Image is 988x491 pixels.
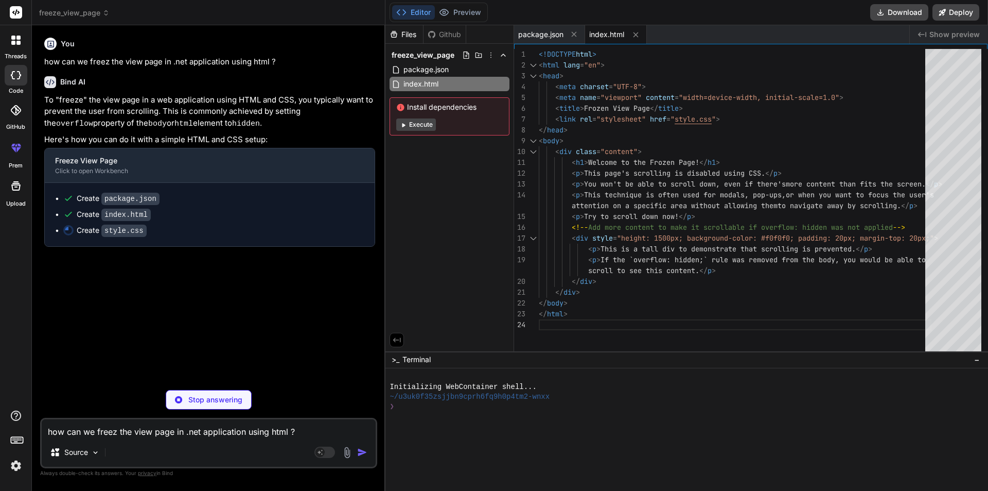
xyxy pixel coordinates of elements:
div: Click to collapse the range. [526,71,540,81]
div: 8 [514,125,525,136]
span: </ [679,212,687,221]
span: body [547,298,563,308]
div: 7 [514,114,525,125]
div: 11 [514,157,525,168]
span: freeze_view_page [392,50,454,60]
span: > [580,168,584,178]
button: Execute [396,118,436,131]
span: </ [555,287,563,297]
span: "UTF-8" [613,82,642,91]
button: Preview [435,5,485,20]
span: p [576,168,580,178]
span: "width=device-width, initial-scale=1.0" [679,93,839,102]
span: more content than fits the screen. [786,179,926,189]
img: icon [357,447,367,458]
div: 6 [514,103,525,114]
img: attachment [341,447,353,459]
span: < [572,158,576,167]
span: < [555,114,559,124]
span: div [576,233,588,243]
div: 23 [514,309,525,319]
span: index.html [589,29,624,40]
span: </ [650,104,658,113]
div: 9 [514,136,525,146]
div: 14 [514,190,525,200]
label: Upload [6,199,26,208]
div: Create [77,209,151,220]
div: Freeze View Page [55,156,348,166]
span: ❯ [390,402,395,412]
div: Click to collapse the range. [526,136,540,146]
div: Click to collapse the range. [526,60,540,71]
span: scroll to see this content. [588,266,699,275]
div: 18 [514,244,525,255]
code: hidden [232,120,260,128]
span: > [592,49,596,59]
span: >_ [392,354,399,365]
span: or when you want to focus the user's [786,190,934,199]
span: = [613,233,617,243]
span: > [584,158,588,167]
span: Terminal [402,354,431,365]
span: freeze_view_page [39,8,110,18]
span: attention on a specific area without allowing them [572,201,778,210]
span: head [547,125,563,134]
p: To "freeze" the view page in a web application using HTML and CSS, you typically want to prevent ... [44,94,375,130]
span: = [592,114,596,124]
span: p [576,179,580,189]
span: − [974,354,980,365]
span: body [543,136,559,145]
span: privacy [138,470,156,476]
button: − [972,351,982,368]
h6: You [61,39,75,49]
p: Stop answering [188,395,242,405]
p: Source [64,447,88,458]
span: < [539,60,543,70]
code: index.html [101,209,151,221]
span: < [588,255,592,264]
div: Create [77,225,147,236]
label: GitHub [6,123,25,131]
p: Always double-check its answers. Your in Bind [40,468,377,478]
span: > [712,266,716,275]
span: " [712,114,716,124]
div: 12 [514,168,525,179]
span: " [671,114,675,124]
code: overflow [56,120,93,128]
span: < [555,82,559,91]
div: 15 [514,211,525,222]
span: div [580,277,592,286]
span: "content" [601,147,638,156]
span: style [592,233,613,243]
div: 20 [514,276,525,287]
span: > [580,104,584,113]
span: head [543,71,559,80]
div: 10 [514,146,525,157]
div: Files [385,29,423,40]
code: style.css [101,225,147,237]
div: 21 [514,287,525,298]
button: Editor [392,5,435,20]
span: h1 [708,158,716,167]
span: > [913,201,918,210]
span: </ [539,125,547,134]
span: p [576,212,580,221]
div: 17 [514,233,525,244]
span: "height: 1500px; background-color: #f0f0f0; paddin [617,233,823,243]
span: < [555,93,559,102]
span: < [539,71,543,80]
span: > [778,168,782,178]
span: This page's scrolling is disabled using CSS. [584,168,765,178]
span: > [580,212,584,221]
span: html [543,60,559,70]
span: title [559,104,580,113]
span: p [864,244,868,253]
span: > [592,277,596,286]
span: < [572,212,576,221]
div: Click to open Workbench [55,167,348,175]
div: 13 [514,179,525,190]
button: Freeze View PageClick to open Workbench [45,148,358,182]
code: body [148,120,167,128]
span: </ [699,158,708,167]
span: > [563,309,568,318]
